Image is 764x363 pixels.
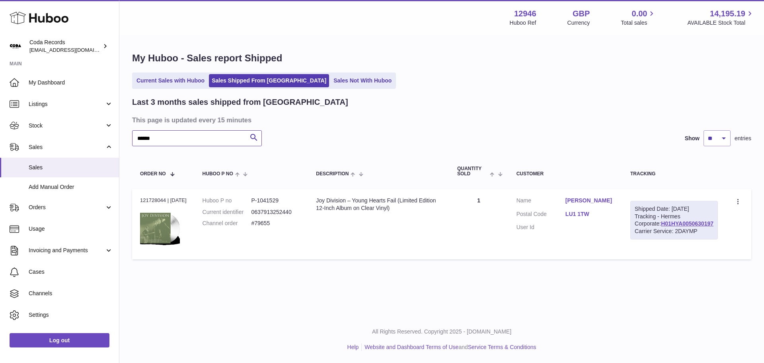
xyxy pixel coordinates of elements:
[362,343,536,351] li: and
[29,204,105,211] span: Orders
[251,220,300,227] dd: #79655
[516,210,565,220] dt: Postal Code
[468,344,536,350] a: Service Terms & Conditions
[29,122,105,130] span: Stock
[29,311,113,319] span: Settings
[29,290,113,297] span: Channels
[573,8,590,19] strong: GBP
[710,8,745,19] span: 14,195.19
[29,183,113,191] span: Add Manual Order
[29,47,117,53] span: [EMAIL_ADDRESS][DOMAIN_NAME]
[449,189,509,260] td: 1
[364,344,458,350] a: Website and Dashboard Terms of Use
[140,171,166,177] span: Order No
[635,205,713,213] div: Shipped Date: [DATE]
[632,8,647,19] span: 0.00
[630,201,718,240] div: Tracking - Hermes Corporate:
[514,8,536,19] strong: 12946
[621,8,656,27] a: 0.00 Total sales
[331,74,394,87] a: Sales Not With Huboo
[457,166,488,177] span: Quantity Sold
[685,135,700,142] label: Show
[510,19,536,27] div: Huboo Ref
[203,220,251,227] dt: Channel order
[567,19,590,27] div: Currency
[687,8,754,27] a: 14,195.19 AVAILABLE Stock Total
[10,333,109,347] a: Log out
[209,74,329,87] a: Sales Shipped From [GEOGRAPHIC_DATA]
[251,208,300,216] dd: 0637913252440
[316,197,441,212] div: Joy Division – Young Hearts Fail (Limited Edition 12-Inch Album on Clear Vinyl)
[516,224,565,231] dt: User Id
[140,206,180,249] img: 1744479162.png
[203,208,251,216] dt: Current identifier
[565,197,614,204] a: [PERSON_NAME]
[29,247,105,254] span: Invoicing and Payments
[621,19,656,27] span: Total sales
[735,135,751,142] span: entries
[347,344,359,350] a: Help
[251,197,300,204] dd: P-1041529
[29,143,105,151] span: Sales
[132,97,348,108] h2: Last 3 months sales shipped from [GEOGRAPHIC_DATA]
[316,171,349,177] span: Description
[516,171,614,177] div: Customer
[29,225,113,233] span: Usage
[203,171,233,177] span: Huboo P no
[203,197,251,204] dt: Huboo P no
[635,228,713,235] div: Carrier Service: 2DAYMP
[10,40,21,52] img: internalAdmin-12946@internal.huboo.com
[140,197,187,204] div: 121728044 | [DATE]
[565,210,614,218] a: LU1 1TW
[29,79,113,86] span: My Dashboard
[29,164,113,171] span: Sales
[134,74,207,87] a: Current Sales with Huboo
[126,328,758,336] p: All Rights Reserved. Copyright 2025 - [DOMAIN_NAME]
[661,220,713,227] a: H01HYA0050630197
[29,39,101,54] div: Coda Records
[132,116,749,124] h3: This page is updated every 15 minutes
[132,52,751,65] h1: My Huboo - Sales report Shipped
[29,100,105,108] span: Listings
[630,171,718,177] div: Tracking
[687,19,754,27] span: AVAILABLE Stock Total
[516,197,565,206] dt: Name
[29,268,113,276] span: Cases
